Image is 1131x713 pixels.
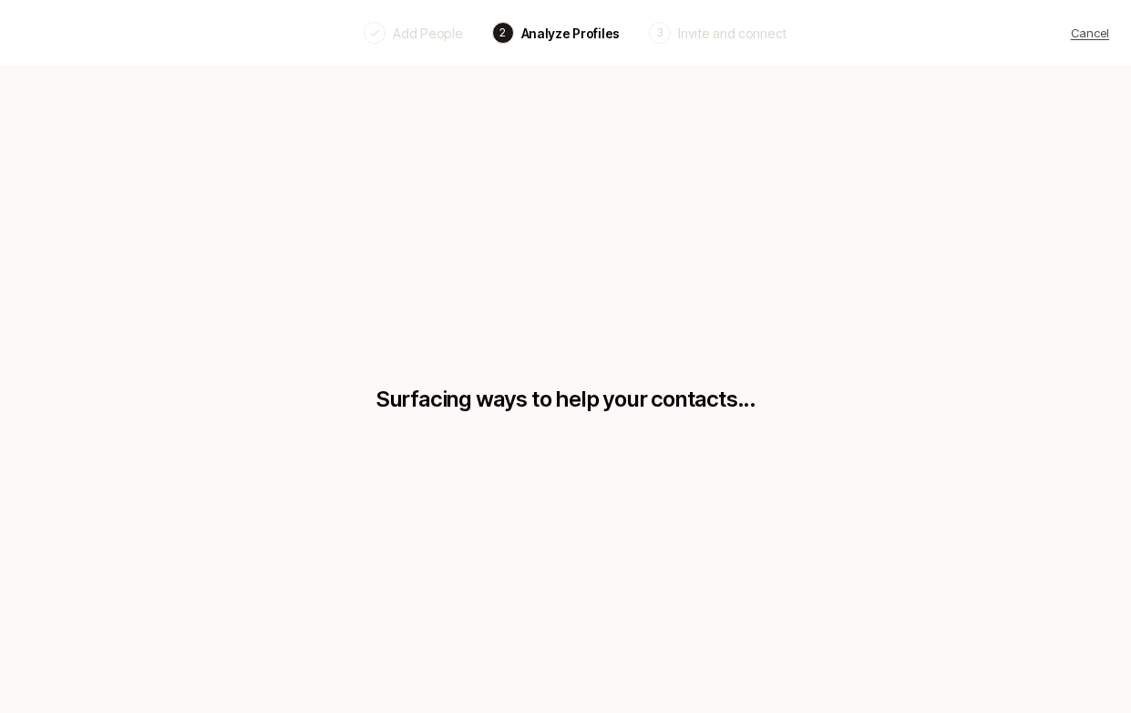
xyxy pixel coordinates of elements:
[499,25,506,41] p: 2
[656,25,663,41] p: 3
[393,24,462,43] p: Add People
[1071,24,1109,42] p: Cancel
[678,24,787,43] p: Invite and connect
[521,24,621,43] p: Analyze Profiles
[375,387,756,412] p: Surfacing ways to help your contacts...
